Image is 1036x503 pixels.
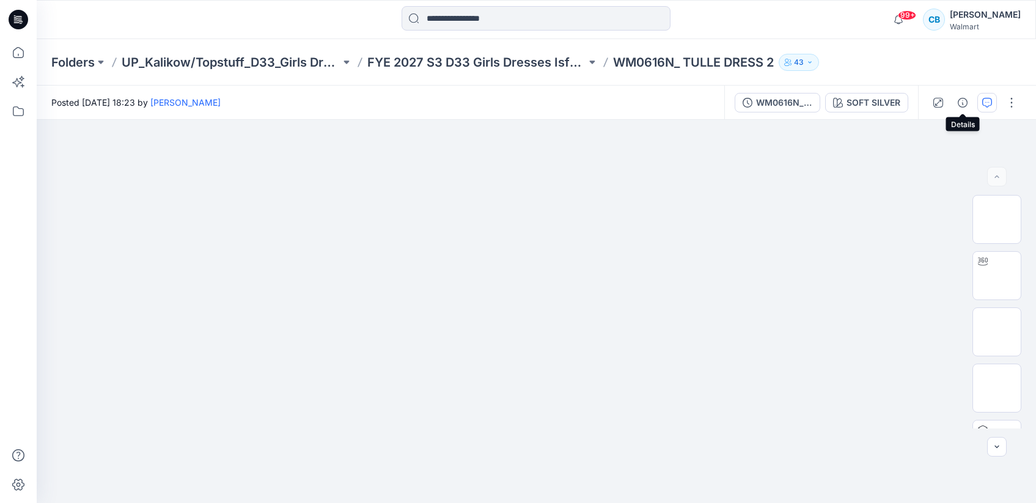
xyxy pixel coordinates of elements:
button: SOFT SILVER [825,93,908,112]
button: WM0616N_ TULLE DRESS 2 [735,93,820,112]
a: UP_Kalikow/Topstuff_D33_Girls Dresses [122,54,340,71]
span: 99+ [898,10,916,20]
a: Folders [51,54,95,71]
div: CB [923,9,945,31]
button: 43 [779,54,819,71]
p: WM0616N_ TULLE DRESS 2 [613,54,774,71]
span: Posted [DATE] 18:23 by [51,96,221,109]
button: Details [953,93,972,112]
p: 43 [794,56,804,69]
div: SOFT SILVER [847,96,900,109]
div: [PERSON_NAME] [950,7,1021,22]
div: WM0616N_ TULLE DRESS 2 [756,96,812,109]
a: FYE 2027 S3 D33 Girls Dresses Isfel/Topstuff [367,54,586,71]
a: [PERSON_NAME] [150,97,221,108]
div: Walmart [950,22,1021,31]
